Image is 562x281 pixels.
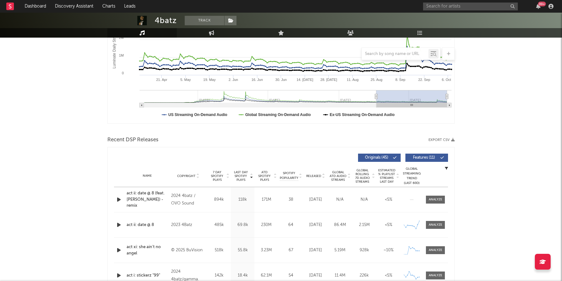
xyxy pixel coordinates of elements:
span: Recent DSP Releases [107,136,158,144]
div: 38 [280,197,302,203]
text: 30. Jun [275,78,287,82]
span: Estimated % Playlist Streams Last Day [378,168,395,184]
text: 8. Sep [395,78,405,82]
div: 86.4M [329,222,350,228]
span: Released [306,174,321,178]
text: 25. Aug [371,78,382,82]
div: [DATE] [305,272,326,279]
button: Originals(45) [358,154,401,162]
div: <5% [378,222,399,228]
div: 171M [256,197,277,203]
input: Search for artists [423,3,518,10]
input: Search by song name or URL [362,52,428,57]
a: act ii: date @ 8 (feat. [PERSON_NAME]) - remix [127,190,168,209]
div: ~ 10 % [378,247,399,254]
div: 54 [280,272,302,279]
div: 894k [209,197,229,203]
div: 67 [280,247,302,254]
div: 226k [354,272,375,279]
div: Name [127,174,168,178]
div: 99 + [538,2,546,6]
div: 2023 4Batz [171,221,206,229]
text: 16. Jun [251,78,263,82]
div: 55.8k [232,247,253,254]
span: 7 Day Spotify Plays [209,170,225,182]
div: [DATE] [305,197,326,203]
a: act i: stickerz "99" [127,272,168,279]
button: Features(11) [405,154,448,162]
a: act xi: she ain’t no angel [127,244,168,256]
div: N/A [354,197,375,203]
div: 485k [209,222,229,228]
text: 21. Apr [156,78,167,82]
text: 2M [119,36,124,40]
button: Track [185,16,224,25]
button: 99+ [536,4,541,9]
div: 4batz [155,16,177,25]
div: 518k [209,247,229,254]
span: Copyright [177,174,195,178]
text: 5. May [180,78,191,82]
div: 18.4k [232,272,253,279]
div: <5% [378,197,399,203]
text: 6. Oct [442,78,451,82]
span: ATD Spotify Plays [256,170,273,182]
button: Export CSV [428,138,455,142]
text: 19. May [203,78,216,82]
a: act ii: date @ 8 [127,222,168,228]
div: 142k [209,272,229,279]
div: 11.4M [329,272,350,279]
div: 62.1M [256,272,277,279]
div: 2.15M [354,222,375,228]
div: <5% [378,272,399,279]
text: Ex-US Streaming On-Demand Audio [330,113,395,117]
div: 3.23M [256,247,277,254]
text: 0 [122,71,124,75]
span: Features ( 11 ) [410,156,439,160]
div: 5.19M [329,247,350,254]
text: 22. Sep [418,78,430,82]
text: 28. [DATE] [320,78,337,82]
text: 11. Aug [347,78,358,82]
div: 64 [280,222,302,228]
span: Last Day Spotify Plays [232,170,249,182]
div: © 2025 BuVision [171,247,206,254]
span: Originals ( 45 ) [362,156,391,160]
text: US Streaming On-Demand Audio [168,113,227,117]
span: Global ATD Audio Streams [329,170,347,182]
span: Global Rolling 7D Audio Streams [354,168,371,184]
div: 2024 4batz / OVO Sound [171,192,206,207]
div: 230M [256,222,277,228]
div: 118k [232,197,253,203]
div: [DATE] [305,247,326,254]
text: 2. Jun [229,78,238,82]
div: Global Streaming Trend (Last 60D) [402,167,421,186]
div: [DATE] [305,222,326,228]
div: N/A [329,197,350,203]
text: Luminate Daily Streams [112,28,117,68]
div: 928k [354,247,375,254]
span: Spotify Popularity [280,171,298,180]
text: 14. [DATE] [296,78,313,82]
div: 69.8k [232,222,253,228]
text: Global Streaming On-Demand Audio [245,113,311,117]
